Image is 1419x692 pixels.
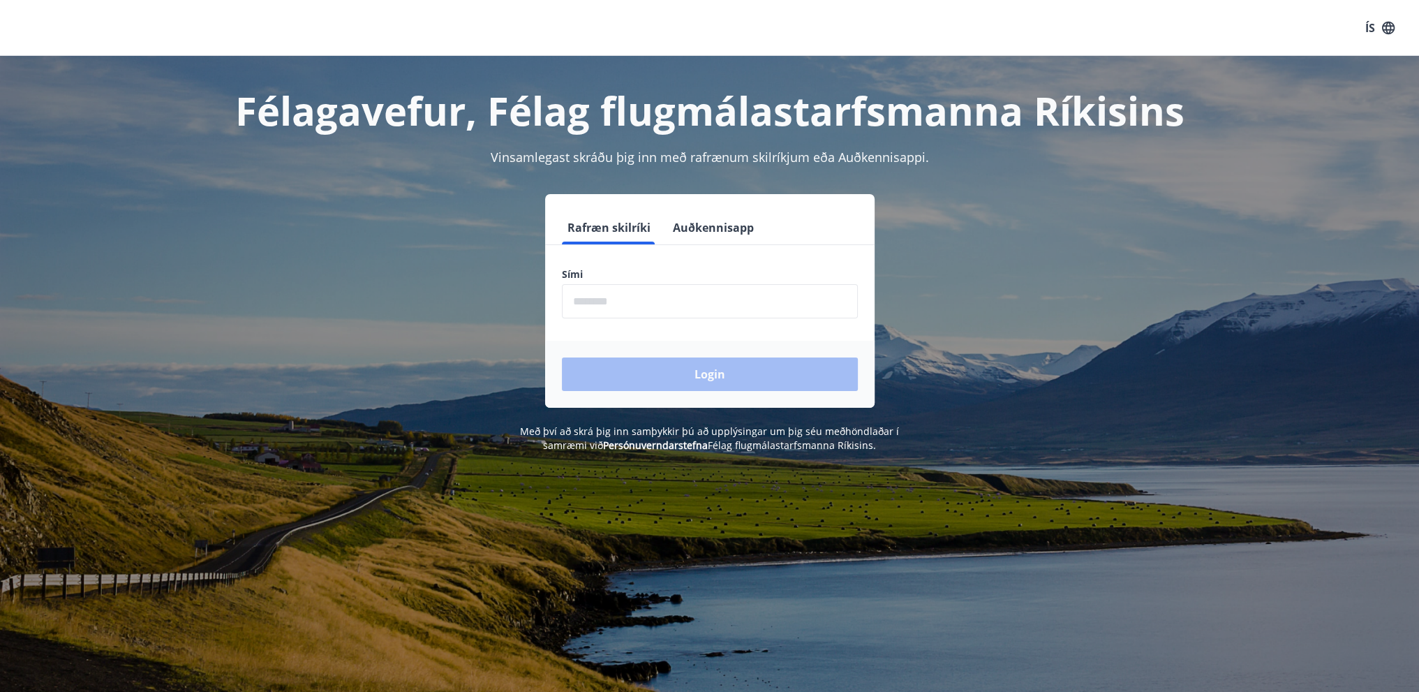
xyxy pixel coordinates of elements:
h1: Félagavefur, Félag flugmálastarfsmanna Ríkisins [224,84,1196,137]
span: Með því að skrá þig inn samþykkir þú að upplýsingar um þig séu meðhöndlaðar í samræmi við Félag f... [520,425,899,452]
a: Persónuverndarstefna [603,439,708,452]
label: Sími [562,267,858,281]
span: Vinsamlegast skráðu þig inn með rafrænum skilríkjum eða Auðkennisappi. [491,149,929,165]
button: ÍS [1358,15,1402,41]
button: Auðkennisapp [667,211,759,244]
button: Rafræn skilríki [562,211,656,244]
